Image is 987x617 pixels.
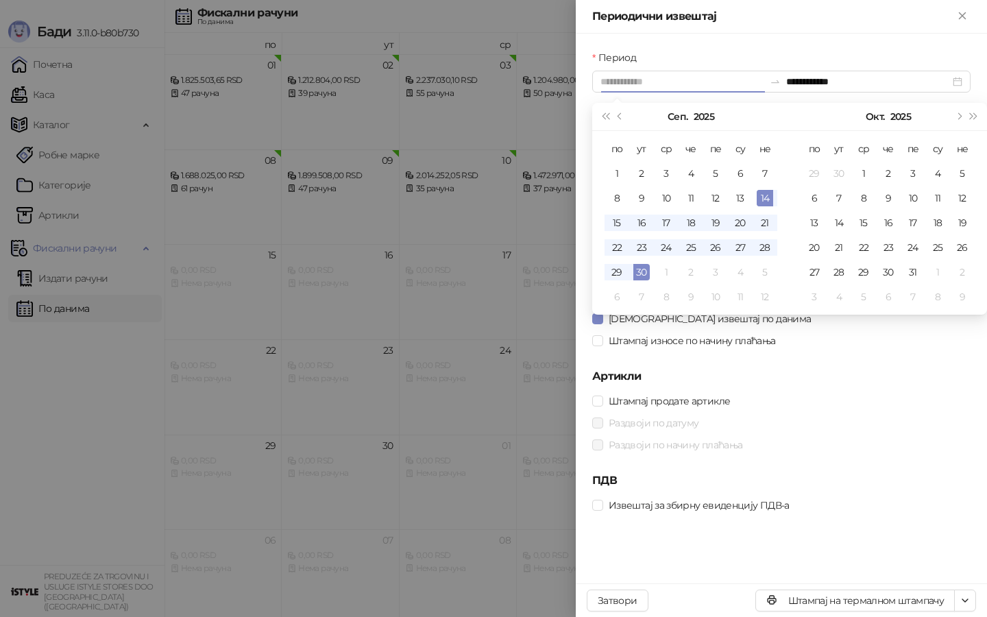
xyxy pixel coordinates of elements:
[905,289,921,305] div: 7
[654,161,679,186] td: 2025-09-03
[605,210,629,235] td: 2025-09-15
[587,590,648,612] button: Затвори
[633,190,650,206] div: 9
[654,235,679,260] td: 2025-09-24
[732,264,748,280] div: 4
[757,264,773,280] div: 5
[707,215,724,231] div: 19
[592,8,954,25] div: Периодични извештај
[683,264,699,280] div: 2
[950,186,975,210] td: 2025-10-12
[603,415,704,431] span: Раздвоји по датуму
[954,215,971,231] div: 19
[876,260,901,285] td: 2025-10-30
[827,161,851,186] td: 2025-09-30
[901,136,925,161] th: пе
[757,289,773,305] div: 12
[679,235,703,260] td: 2025-09-25
[654,285,679,309] td: 2025-10-08
[855,215,872,231] div: 15
[876,285,901,309] td: 2025-11-06
[753,285,777,309] td: 2025-10-12
[633,165,650,182] div: 2
[901,210,925,235] td: 2025-10-17
[905,239,921,256] div: 24
[603,498,795,513] span: Извештај за збирну евиденцију ПДВ-а
[929,165,946,182] div: 4
[929,190,946,206] div: 11
[827,235,851,260] td: 2025-10-21
[683,215,699,231] div: 18
[703,186,728,210] td: 2025-09-12
[732,215,748,231] div: 20
[683,190,699,206] div: 11
[658,239,674,256] div: 24
[827,136,851,161] th: ут
[950,260,975,285] td: 2025-11-02
[966,103,982,130] button: Следећа година (Control + right)
[605,235,629,260] td: 2025-09-22
[633,215,650,231] div: 16
[802,186,827,210] td: 2025-10-06
[654,186,679,210] td: 2025-09-10
[598,103,613,130] button: Претходна година (Control + left)
[609,264,625,280] div: 29
[633,239,650,256] div: 23
[880,239,897,256] div: 23
[954,239,971,256] div: 26
[683,239,699,256] div: 25
[831,215,847,231] div: 14
[633,289,650,305] div: 7
[728,285,753,309] td: 2025-10-11
[605,285,629,309] td: 2025-10-06
[603,333,781,348] span: Штампај износе по начину плаћања
[703,210,728,235] td: 2025-09-19
[629,210,654,235] td: 2025-09-16
[770,76,781,87] span: to
[802,285,827,309] td: 2025-11-03
[707,239,724,256] div: 26
[905,165,921,182] div: 3
[950,285,975,309] td: 2025-11-09
[753,235,777,260] td: 2025-09-28
[605,161,629,186] td: 2025-09-01
[866,103,884,130] button: Изабери месец
[880,165,897,182] div: 2
[753,186,777,210] td: 2025-09-14
[707,165,724,182] div: 5
[925,136,950,161] th: су
[802,210,827,235] td: 2025-10-13
[827,260,851,285] td: 2025-10-28
[755,590,955,612] button: Штампај на термалном штампачу
[728,235,753,260] td: 2025-09-27
[633,264,650,280] div: 30
[876,235,901,260] td: 2025-10-23
[950,235,975,260] td: 2025-10-26
[679,186,703,210] td: 2025-09-11
[950,136,975,161] th: не
[929,215,946,231] div: 18
[683,289,699,305] div: 9
[802,260,827,285] td: 2025-10-27
[806,165,822,182] div: 29
[609,289,625,305] div: 6
[679,161,703,186] td: 2025-09-04
[954,165,971,182] div: 5
[757,190,773,206] div: 14
[668,103,687,130] button: Изабери месец
[851,210,876,235] td: 2025-10-15
[658,264,674,280] div: 1
[806,264,822,280] div: 27
[654,210,679,235] td: 2025-09-17
[954,190,971,206] div: 12
[831,165,847,182] div: 30
[901,235,925,260] td: 2025-10-24
[654,260,679,285] td: 2025-10-01
[728,136,753,161] th: су
[703,235,728,260] td: 2025-09-26
[876,161,901,186] td: 2025-10-02
[703,285,728,309] td: 2025-10-10
[757,165,773,182] div: 7
[950,161,975,186] td: 2025-10-05
[728,186,753,210] td: 2025-09-13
